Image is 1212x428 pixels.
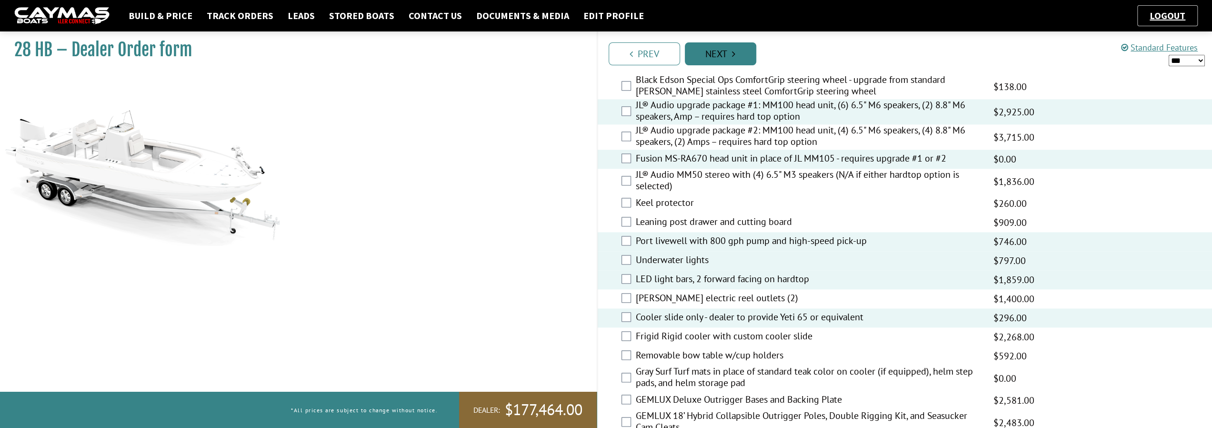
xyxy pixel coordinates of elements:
span: $0.00 [993,371,1016,386]
span: $138.00 [993,80,1027,94]
span: $296.00 [993,311,1027,325]
span: $2,268.00 [993,330,1034,344]
span: $909.00 [993,215,1027,230]
label: Underwater lights [636,254,982,268]
span: $1,859.00 [993,273,1034,287]
a: Leads [283,10,320,22]
span: $1,400.00 [993,292,1034,306]
label: Cooler slide only - dealer to provide Yeti 65 or equivalent [636,311,982,325]
span: Dealer: [473,405,500,415]
label: Frigid Rigid cooler with custom cooler slide [636,330,982,344]
label: Leaning post drawer and cutting board [636,216,982,230]
span: $177,464.00 [505,400,582,420]
span: $592.00 [993,349,1027,363]
a: Build & Price [124,10,197,22]
label: [PERSON_NAME] electric reel outlets (2) [636,292,982,306]
a: Track Orders [202,10,278,22]
label: JL® Audio upgrade package #2: MM100 head unit, (4) 6.5" M6 speakers, (4) 8.8" M6 speakers, (2) Am... [636,124,982,150]
label: GEMLUX Deluxe Outrigger Bases and Backing Plate [636,394,982,408]
label: Black Edson Special Ops ComfortGrip steering wheel - upgrade from standard [PERSON_NAME] stainles... [636,74,982,99]
span: $0.00 [993,152,1016,166]
p: *All prices are subject to change without notice. [291,402,438,418]
a: Documents & Media [471,10,574,22]
label: Gray Surf Turf mats in place of standard teak color on cooler (if equipped), helm step pads, and ... [636,366,982,391]
a: Logout [1145,10,1190,21]
a: Stored Boats [324,10,399,22]
h1: 28 HB – Dealer Order form [14,39,573,61]
span: $746.00 [993,234,1027,249]
label: LED light bars, 2 forward facing on hardtop [636,273,982,287]
a: Next [685,42,756,65]
a: Contact Us [404,10,467,22]
a: Dealer:$177,464.00 [459,392,597,428]
span: $1,836.00 [993,174,1034,189]
label: Fusion MS-RA670 head unit in place of JL MM105 - requires upgrade #1 or #2 [636,153,982,166]
span: $260.00 [993,196,1027,211]
label: Keel protector [636,197,982,211]
span: $2,581.00 [993,393,1034,408]
span: $2,925.00 [993,105,1034,119]
label: JL® Audio upgrade package #1: MM100 head unit, (6) 6.5" M6 speakers, (2) 8.8" M6 speakers, Amp – ... [636,99,982,124]
span: $797.00 [993,254,1026,268]
label: Removable bow table w/cup holders [636,349,982,363]
label: JL® Audio MM50 stereo with (4) 6.5" M3 speakers (N/A if either hardtop option is selected) [636,169,982,194]
a: Edit Profile [579,10,649,22]
a: Standard Features [1121,42,1198,53]
img: caymas-dealer-connect-2ed40d3bc7270c1d8d7ffb4b79bf05adc795679939227970def78ec6f6c03838.gif [14,7,110,25]
a: Prev [609,42,680,65]
label: Port livewell with 800 gph pump and high-speed pick-up [636,235,982,249]
span: $3,715.00 [993,130,1034,144]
